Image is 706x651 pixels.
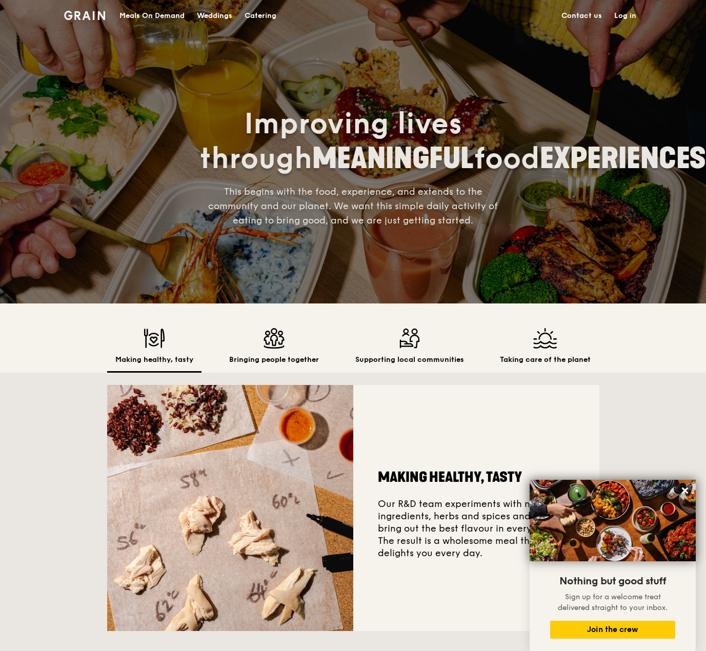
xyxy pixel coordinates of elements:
[355,355,464,365] h2: Supporting local communities
[199,107,706,176] span: Improving lives through food
[378,468,575,486] h2: Making healthy, tasty
[550,621,675,639] button: Join the crew
[119,1,185,31] div: Meals On Demand
[355,328,464,349] img: Supporting local communities
[558,593,668,612] span: Sign up for a welcome treat delivered straight to your inbox.
[115,355,193,365] h2: Making healthy, tasty
[107,385,353,631] img: Making healthy, tasty
[540,141,706,176] span: EXPERIENCES
[312,141,474,176] span: MEANINGFUL
[677,482,693,499] button: Close
[245,1,276,31] div: Catering
[530,480,696,561] img: DSC07876-Edit02-Large.jpeg
[559,575,666,587] span: Nothing but good stuff
[500,355,591,365] h2: Taking care of the planet
[229,328,319,349] img: Bringing people together
[115,328,193,349] img: Making healthy, tasty
[197,1,232,31] div: Weddings
[191,1,238,31] a: Weddings
[608,1,642,31] a: Log in
[64,11,106,20] img: Grain
[353,385,599,631] div: Our R&D team experiments with nutritious ingredients, herbs and spices and more to bring out the ...
[238,1,283,31] a: Catering
[555,1,608,31] a: Contact us
[500,328,591,349] img: Taking care of the planet
[208,186,498,226] span: This begins with the food, experience, and extends to the community and our planet. We want this ...
[229,355,319,365] h2: Bringing people together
